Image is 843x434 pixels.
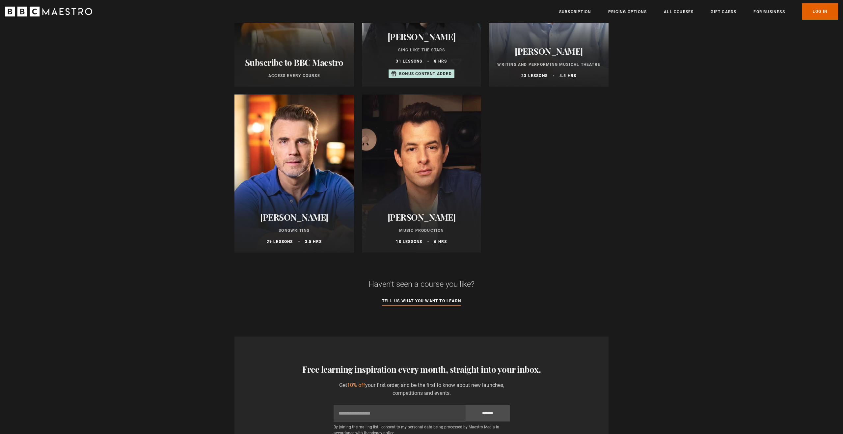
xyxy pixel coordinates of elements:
[242,228,346,233] p: Songwriting
[370,228,474,233] p: Music Production
[396,239,422,245] p: 18 lessons
[497,62,601,68] p: Writing and Performing Musical Theatre
[497,46,601,56] h2: [PERSON_NAME]
[234,95,354,253] a: [PERSON_NAME] Songwriting 29 lessons 3.5 hrs
[434,239,447,245] p: 6 hrs
[240,363,603,376] h3: Free learning inspiration every month, straight into your inbox.
[396,58,422,64] p: 31 lessons
[434,58,447,64] p: 8 hrs
[382,298,461,305] a: Tell us what you want to learn
[802,3,838,20] a: Log In
[559,9,591,15] a: Subscription
[559,73,576,79] p: 4.5 hrs
[608,9,647,15] a: Pricing Options
[259,279,584,289] h2: Haven't seen a course you like?
[347,382,365,388] span: 10% off
[267,239,293,245] p: 29 lessons
[370,32,474,42] h2: [PERSON_NAME]
[399,71,452,77] p: Bonus content added
[370,212,474,222] h2: [PERSON_NAME]
[664,9,693,15] a: All Courses
[370,47,474,53] p: Sing Like the Stars
[362,95,481,253] a: [PERSON_NAME] Music Production 18 lessons 6 hrs
[521,73,548,79] p: 23 lessons
[305,239,322,245] p: 3.5 hrs
[559,3,838,20] nav: Primary
[5,7,92,16] svg: BBC Maestro
[711,9,736,15] a: Gift Cards
[753,9,785,15] a: For business
[242,212,346,222] h2: [PERSON_NAME]
[334,381,510,397] p: Get your first order, and be the first to know about new launches, competitions and events.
